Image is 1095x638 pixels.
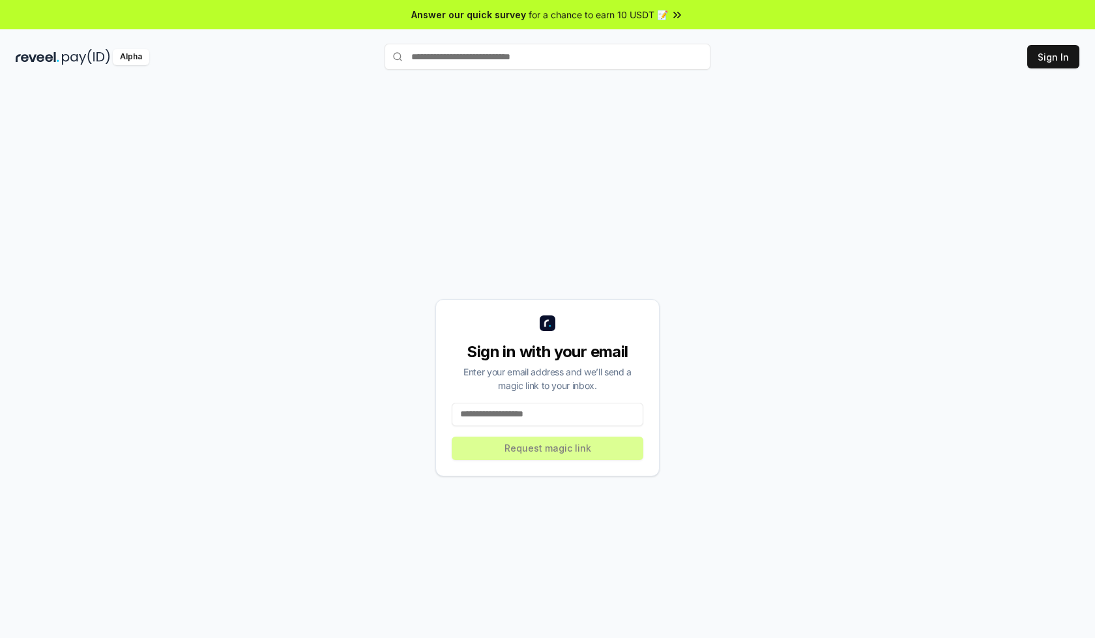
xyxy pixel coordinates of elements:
[529,8,668,22] span: for a chance to earn 10 USDT 📝
[16,49,59,65] img: reveel_dark
[411,8,526,22] span: Answer our quick survey
[1027,45,1079,68] button: Sign In
[62,49,110,65] img: pay_id
[452,341,643,362] div: Sign in with your email
[540,315,555,331] img: logo_small
[113,49,149,65] div: Alpha
[452,365,643,392] div: Enter your email address and we’ll send a magic link to your inbox.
